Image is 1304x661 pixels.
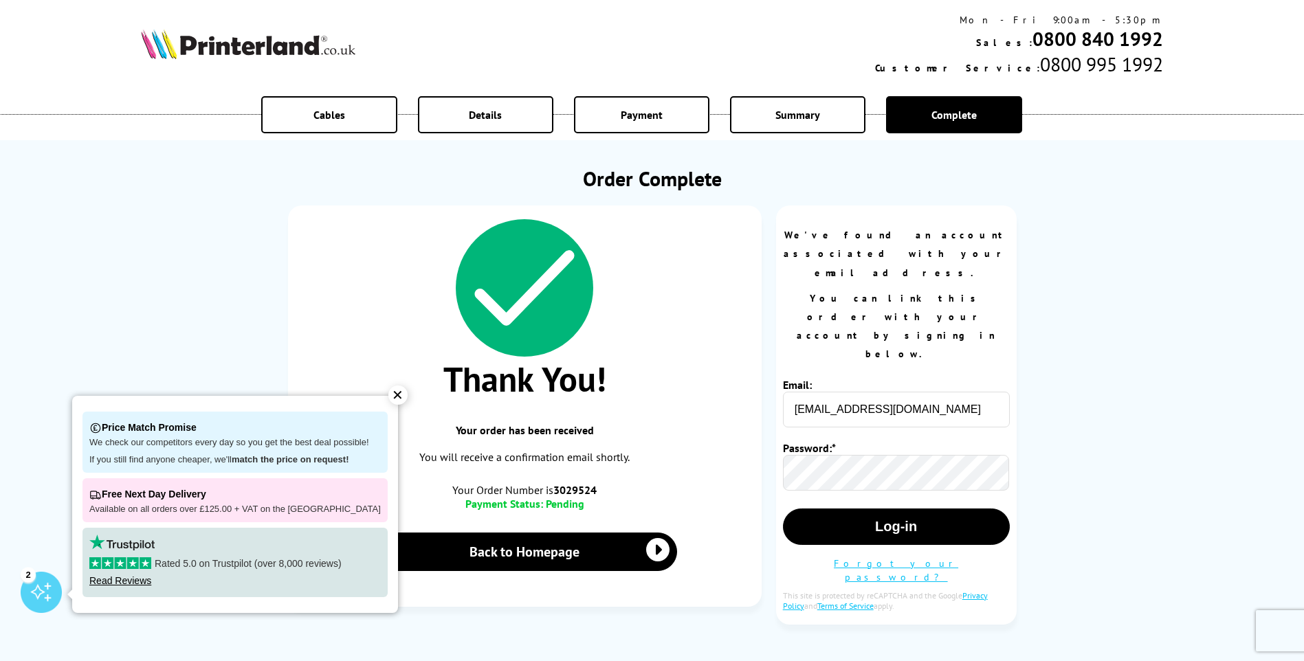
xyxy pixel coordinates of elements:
[302,483,748,497] span: Your Order Number is
[834,557,958,583] a: Forgot your password?
[783,508,1010,545] button: Log-in
[875,62,1040,74] span: Customer Service:
[783,590,1010,611] div: This site is protected by reCAPTCHA and the Google and apply.
[89,557,381,570] p: Rated 5.0 on Trustpilot (over 8,000 reviews)
[388,385,408,405] div: ✕
[775,108,820,122] span: Summary
[141,29,355,59] img: Printerland Logo
[783,590,988,611] a: Privacy Policy
[817,601,874,611] a: Terms of Service
[89,437,381,449] p: We check our competitors every day so you get the best deal possible!
[875,14,1163,26] div: Mon - Fri 9:00am - 5:30pm
[931,108,977,122] span: Complete
[783,226,1010,282] p: We've found an account associated with your email address.
[783,378,839,392] label: Email:
[288,165,1017,192] h1: Order Complete
[553,483,597,497] b: 3029524
[313,108,345,122] span: Cables
[302,448,748,467] p: You will receive a confirmation email shortly.
[469,108,502,122] span: Details
[1040,52,1163,77] span: 0800 995 1992
[465,497,543,511] span: Payment Status:
[976,36,1032,49] span: Sales:
[89,418,381,437] p: Price Match Promise
[783,441,839,455] label: Password:*
[89,454,381,466] p: If you still find anyone cheaper, we'll
[302,357,748,401] span: Thank You!
[546,497,584,511] span: Pending
[89,557,151,569] img: stars-5.svg
[1032,26,1163,52] a: 0800 840 1992
[89,575,151,586] a: Read Reviews
[783,289,1010,364] p: You can link this order with your account by signing in below.
[89,504,381,515] p: Available on all orders over £125.00 + VAT on the [GEOGRAPHIC_DATA]
[302,423,748,437] span: Your order has been received
[89,535,155,550] img: trustpilot rating
[21,567,36,582] div: 2
[232,454,349,464] strong: match the price on request!
[621,108,663,122] span: Payment
[89,485,381,504] p: Free Next Day Delivery
[372,533,678,571] a: Back to Homepage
